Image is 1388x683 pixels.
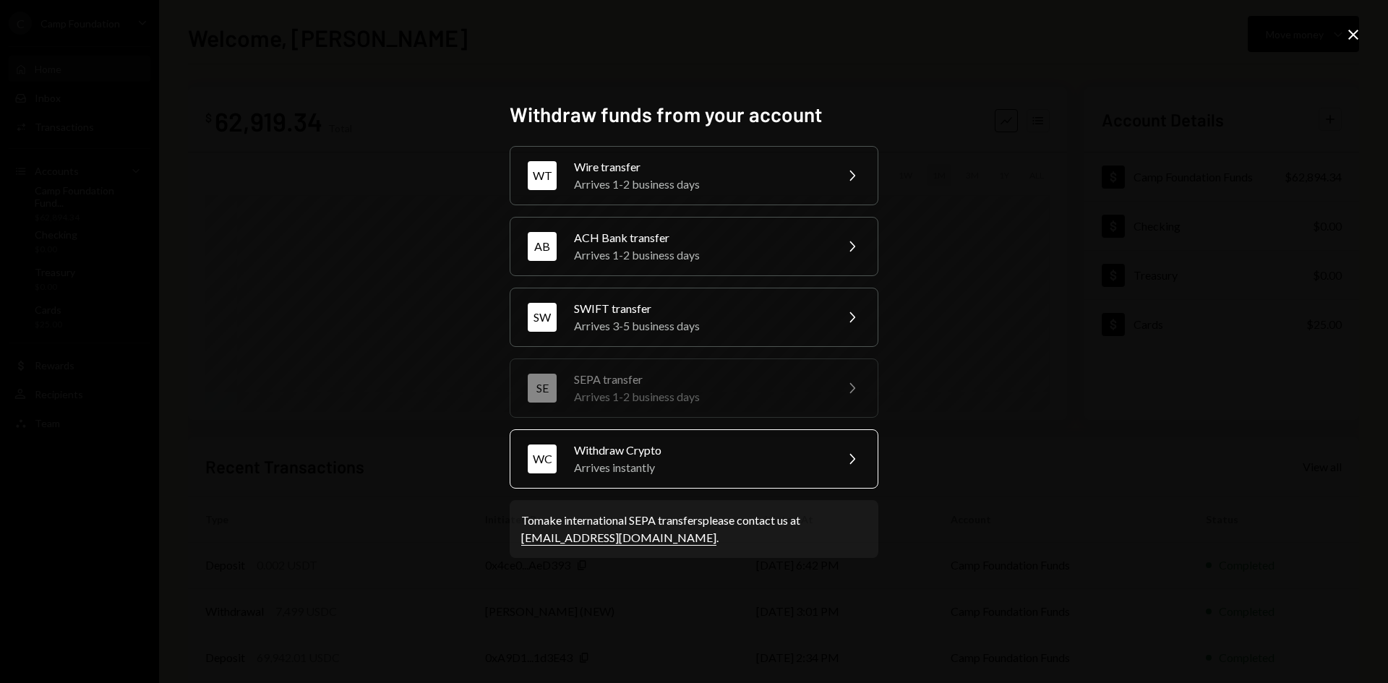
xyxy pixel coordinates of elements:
[510,217,878,276] button: ABACH Bank transferArrives 1-2 business days
[521,530,716,546] a: [EMAIL_ADDRESS][DOMAIN_NAME]
[510,100,878,129] h2: Withdraw funds from your account
[528,374,557,403] div: SE
[574,371,826,388] div: SEPA transfer
[528,232,557,261] div: AB
[510,146,878,205] button: WTWire transferArrives 1-2 business days
[574,459,826,476] div: Arrives instantly
[521,512,867,546] div: To make international SEPA transfers please contact us at .
[510,429,878,489] button: WCWithdraw CryptoArrives instantly
[574,229,826,246] div: ACH Bank transfer
[528,303,557,332] div: SW
[510,288,878,347] button: SWSWIFT transferArrives 3-5 business days
[574,388,826,405] div: Arrives 1-2 business days
[528,161,557,190] div: WT
[510,358,878,418] button: SESEPA transferArrives 1-2 business days
[528,444,557,473] div: WC
[574,176,826,193] div: Arrives 1-2 business days
[574,300,826,317] div: SWIFT transfer
[574,317,826,335] div: Arrives 3-5 business days
[574,246,826,264] div: Arrives 1-2 business days
[574,158,826,176] div: Wire transfer
[574,442,826,459] div: Withdraw Crypto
